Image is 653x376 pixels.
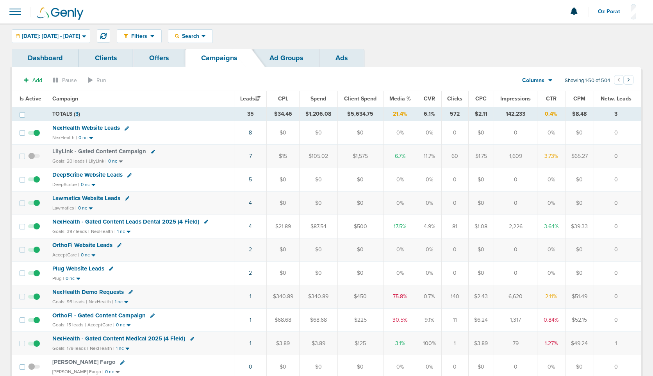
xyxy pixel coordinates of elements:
[249,363,252,370] a: 0
[299,107,337,121] td: $1,206.08
[299,121,337,145] td: $0
[52,242,112,249] span: OrthoFi Website Leads
[383,285,417,308] td: 75.8%
[253,49,319,67] a: Ad Groups
[267,332,299,355] td: $3.89
[494,168,537,192] td: 0
[537,308,565,332] td: 0.84%
[89,299,113,304] small: NexHealth |
[537,238,565,261] td: 0%
[116,322,125,328] small: 0 nc
[441,168,468,192] td: 0
[250,317,252,323] a: 1
[249,223,252,230] a: 4
[240,95,260,102] span: Leads
[565,107,594,121] td: $8.48
[537,332,565,355] td: 1.27%
[469,121,494,145] td: $0
[52,358,116,365] span: [PERSON_NAME] Fargo
[52,276,64,281] small: Plug |
[494,145,537,168] td: 1,609
[20,75,46,86] button: Add
[594,238,641,261] td: 0
[66,276,75,281] small: 0 nc
[267,121,299,145] td: $0
[383,121,417,145] td: 0%
[48,107,234,121] td: TOTALS ( )
[267,215,299,238] td: $21.89
[267,261,299,285] td: $0
[52,158,87,164] small: Goals: 20 leads |
[441,121,468,145] td: 0
[116,346,124,351] small: 1 nc
[594,308,641,332] td: 0
[494,215,537,238] td: 2,226
[546,95,557,102] span: CTR
[249,176,252,183] a: 5
[52,369,103,374] small: [PERSON_NAME] Fargo |
[594,332,641,355] td: 1
[537,145,565,168] td: 3.73%
[441,215,468,238] td: 81
[52,171,123,178] span: DeepScribe Website Leads
[565,192,594,215] td: $0
[469,261,494,285] td: $0
[52,148,146,155] span: LilyLink - Gated Content Campaign
[267,145,299,168] td: $15
[494,107,537,121] td: 142,233
[52,346,88,351] small: Goals: 179 leads |
[469,215,494,238] td: $1.08
[267,168,299,192] td: $0
[537,107,565,121] td: 0.4%
[594,285,641,308] td: 0
[417,168,442,192] td: 0%
[565,168,594,192] td: $0
[267,238,299,261] td: $0
[417,121,442,145] td: 0%
[52,205,77,211] small: Lawmatics |
[424,95,435,102] span: CVR
[601,95,632,102] span: Netw. Leads
[565,261,594,285] td: $0
[573,95,585,102] span: CPM
[447,95,462,102] span: Clicks
[383,332,417,355] td: 3.1%
[494,308,537,332] td: 1,317
[299,261,337,285] td: $0
[128,33,150,39] span: Filters
[52,195,120,202] span: Lawmatics Website Leads
[417,192,442,215] td: 0%
[249,200,252,206] a: 4
[299,332,337,355] td: $3.89
[75,111,79,117] span: 3
[494,121,537,145] td: 0
[565,285,594,308] td: $51.49
[52,335,185,342] span: NexHealth - Gated Content Medical 2025 (4 Field)
[52,322,86,328] small: Goals: 15 leads |
[614,76,633,86] ul: Pagination
[52,288,124,295] span: NexHealth Demo Requests
[81,182,90,188] small: 0 nc
[249,153,252,159] a: 7
[337,192,383,215] td: $0
[185,49,253,67] a: Campaigns
[594,168,641,192] td: 0
[522,77,544,84] span: Columns
[417,261,442,285] td: 0%
[234,107,267,121] td: 35
[319,49,364,67] a: Ads
[594,261,641,285] td: 0
[267,107,299,121] td: $34.46
[90,346,114,351] small: NexHealth |
[565,238,594,261] td: $0
[52,312,146,319] span: OrthoFi - Gated Content Campaign
[278,95,288,102] span: CPL
[133,49,185,67] a: Offers
[494,332,537,355] td: 79
[417,285,442,308] td: 0.7%
[337,145,383,168] td: $1,575
[624,75,633,85] button: Go to next page
[337,121,383,145] td: $0
[469,168,494,192] td: $0
[249,246,252,253] a: 2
